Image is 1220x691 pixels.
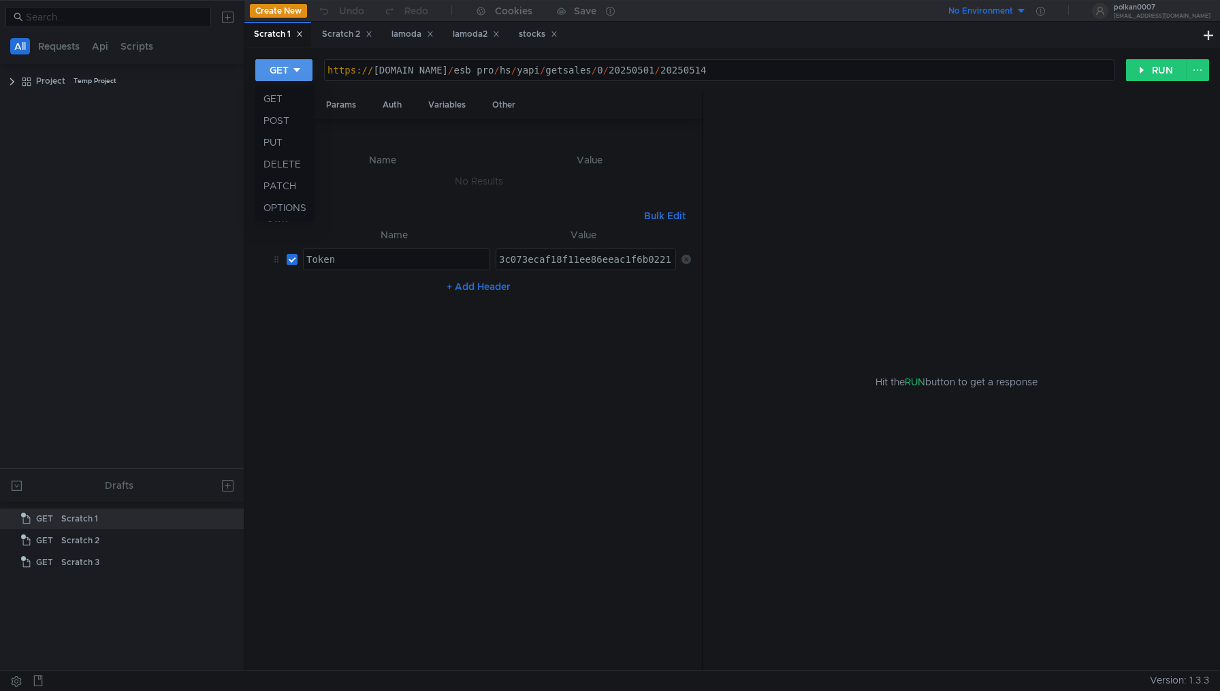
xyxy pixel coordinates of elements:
[255,110,315,131] li: POST
[255,197,315,219] li: OPTIONS
[255,175,315,197] li: PATCH
[255,88,315,110] li: GET
[255,131,315,153] li: PUT
[255,153,315,175] li: DELETE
